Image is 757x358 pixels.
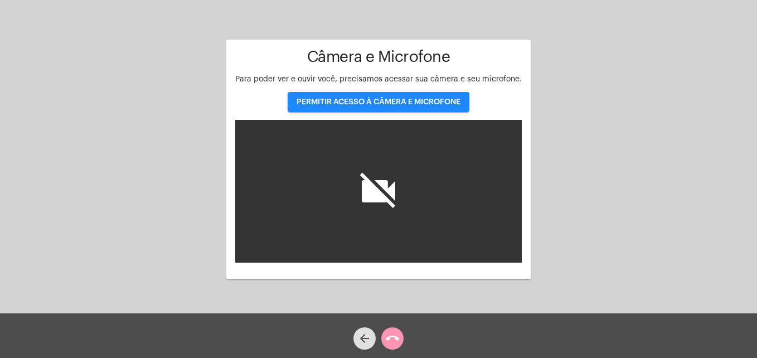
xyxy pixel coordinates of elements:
mat-icon: arrow_back [358,332,371,345]
mat-icon: call_end [386,332,399,345]
span: Para poder ver e ouvir você, precisamos acessar sua câmera e seu microfone. [235,75,522,83]
button: PERMITIR ACESSO À CÂMERA E MICROFONE [288,92,469,112]
i: videocam_off [356,169,401,214]
h1: Câmera e Microfone [235,49,522,66]
span: PERMITIR ACESSO À CÂMERA E MICROFONE [297,98,460,106]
